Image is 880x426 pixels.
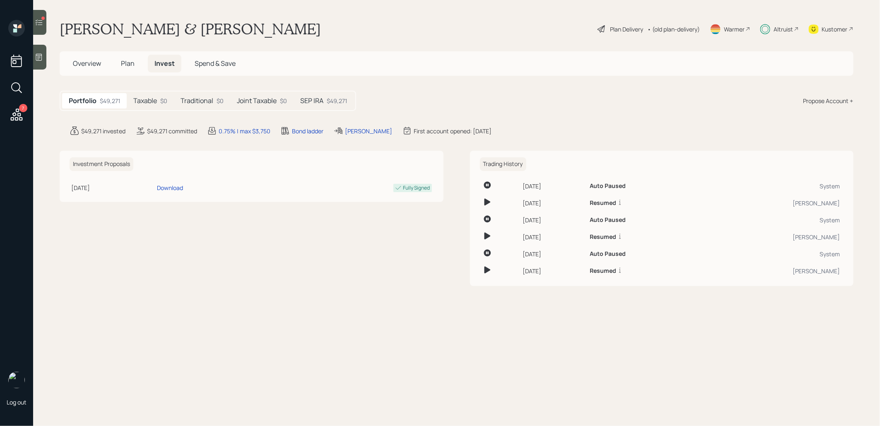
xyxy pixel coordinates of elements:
[147,127,197,135] div: $49,271 committed
[345,127,392,135] div: [PERSON_NAME]
[822,25,848,34] div: Kustomer
[292,127,323,135] div: Bond ladder
[160,96,167,105] div: $0
[60,20,321,38] h1: [PERSON_NAME] & [PERSON_NAME]
[237,97,277,105] h5: Joint Taxable
[523,267,583,275] div: [DATE]
[704,250,840,258] div: System
[774,25,793,34] div: Altruist
[280,96,287,105] div: $0
[7,398,27,406] div: Log out
[195,59,236,68] span: Spend & Save
[414,127,492,135] div: First account opened: [DATE]
[217,96,224,105] div: $0
[327,96,347,105] div: $49,271
[704,233,840,241] div: [PERSON_NAME]
[590,233,617,241] h6: Resumed
[81,127,125,135] div: $49,271 invested
[480,157,526,171] h6: Trading History
[610,25,643,34] div: Plan Delivery
[704,216,840,224] div: System
[590,200,617,207] h6: Resumed
[523,182,583,190] div: [DATE]
[69,97,96,105] h5: Portfolio
[704,182,840,190] div: System
[523,216,583,224] div: [DATE]
[71,183,154,192] div: [DATE]
[70,157,133,171] h6: Investment Proposals
[523,250,583,258] div: [DATE]
[73,59,101,68] span: Overview
[704,267,840,275] div: [PERSON_NAME]
[19,104,27,112] div: 7
[724,25,745,34] div: Warmer
[523,199,583,207] div: [DATE]
[8,372,25,388] img: treva-nostdahl-headshot.png
[157,183,183,192] div: Download
[121,59,135,68] span: Plan
[300,97,323,105] h5: SEP IRA
[590,217,626,224] h6: Auto Paused
[590,267,617,274] h6: Resumed
[590,250,626,258] h6: Auto Paused
[133,97,157,105] h5: Taxable
[647,25,700,34] div: • (old plan-delivery)
[219,127,270,135] div: 0.75% | max $3,750
[523,233,583,241] div: [DATE]
[181,97,213,105] h5: Traditional
[154,59,175,68] span: Invest
[803,96,853,105] div: Propose Account +
[100,96,120,105] div: $49,271
[403,184,430,192] div: Fully Signed
[704,199,840,207] div: [PERSON_NAME]
[590,183,626,190] h6: Auto Paused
